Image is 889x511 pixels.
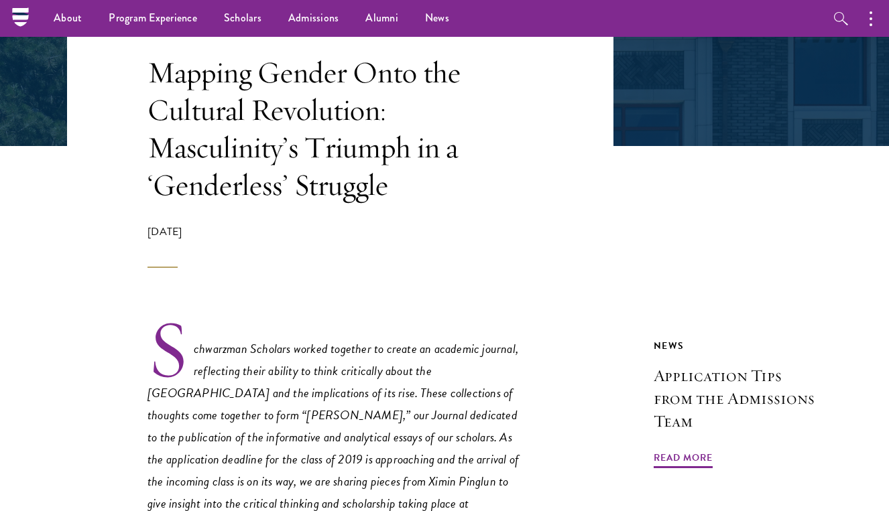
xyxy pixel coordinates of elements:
h1: Mapping Gender Onto the Cultural Revolution: Masculinity’s Triumph in a ‘Genderless’ Struggle [147,54,530,204]
h3: Application Tips from the Admissions Team [654,364,823,433]
div: News [654,338,823,354]
a: News Application Tips from the Admissions Team Read More [654,338,823,470]
span: Read More [654,449,713,470]
div: [DATE] [147,224,530,268]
